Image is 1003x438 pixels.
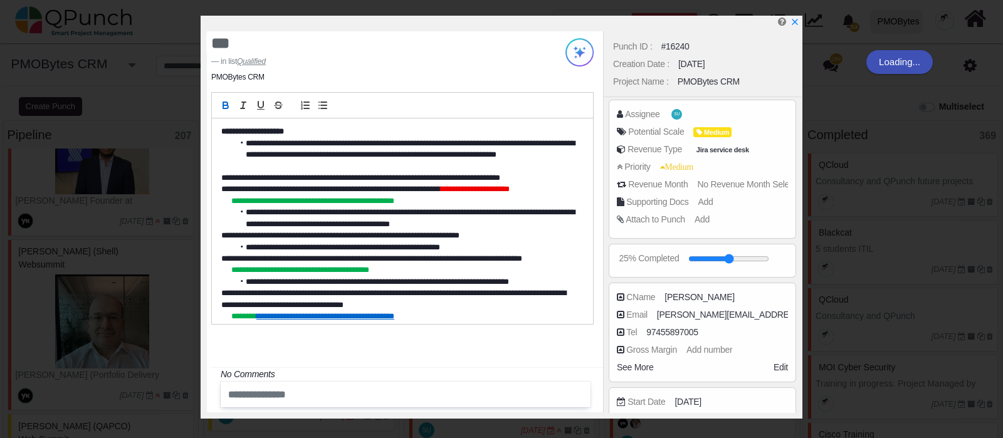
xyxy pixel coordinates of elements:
li: PMOBytes CRM [211,71,265,83]
div: Loading... [866,50,933,74]
a: x [790,17,799,27]
i: Edit Punch [778,17,786,26]
i: No Comments [221,369,275,379]
svg: x [790,18,799,26]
